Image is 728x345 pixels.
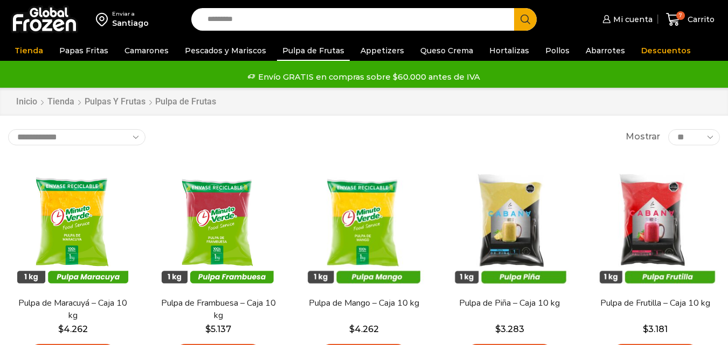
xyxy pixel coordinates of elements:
a: Tienda [47,96,75,108]
a: Pulpa de Frambuesa – Caja 10 kg [160,297,276,322]
bdi: 3.181 [643,324,668,334]
span: Carrito [685,14,715,25]
bdi: 4.262 [349,324,379,334]
div: Santiago [112,18,149,29]
span: $ [58,324,64,334]
nav: Breadcrumb [16,96,216,108]
a: Abarrotes [580,40,630,61]
span: Mostrar [626,131,660,143]
div: Enviar a [112,10,149,18]
a: Pulpa de Piña – Caja 10 kg [452,297,568,309]
button: Search button [514,8,537,31]
a: Appetizers [355,40,410,61]
span: $ [349,324,355,334]
a: Papas Fritas [54,40,114,61]
a: Inicio [16,96,38,108]
a: Camarones [119,40,174,61]
a: Queso Crema [415,40,479,61]
span: Mi cuenta [611,14,653,25]
a: Descuentos [636,40,696,61]
bdi: 5.137 [205,324,231,334]
a: Mi cuenta [600,9,653,30]
span: 7 [676,11,685,20]
h1: Pulpa de Frutas [155,96,216,107]
a: Hortalizas [484,40,535,61]
a: Pulpas y Frutas [84,96,146,108]
span: $ [205,324,211,334]
a: Pulpa de Frutas [277,40,350,61]
a: Pulpa de Frutilla – Caja 10 kg [597,297,713,309]
img: address-field-icon.svg [96,10,112,29]
span: $ [643,324,648,334]
a: Tienda [9,40,48,61]
a: Pescados y Mariscos [179,40,272,61]
bdi: 3.283 [495,324,524,334]
bdi: 4.262 [58,324,88,334]
a: Pulpa de Maracuyá – Caja 10 kg [15,297,131,322]
span: $ [495,324,501,334]
a: 7 Carrito [663,7,717,32]
a: Pulpa de Mango – Caja 10 kg [306,297,422,309]
a: Pollos [540,40,575,61]
select: Pedido de la tienda [8,129,145,145]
